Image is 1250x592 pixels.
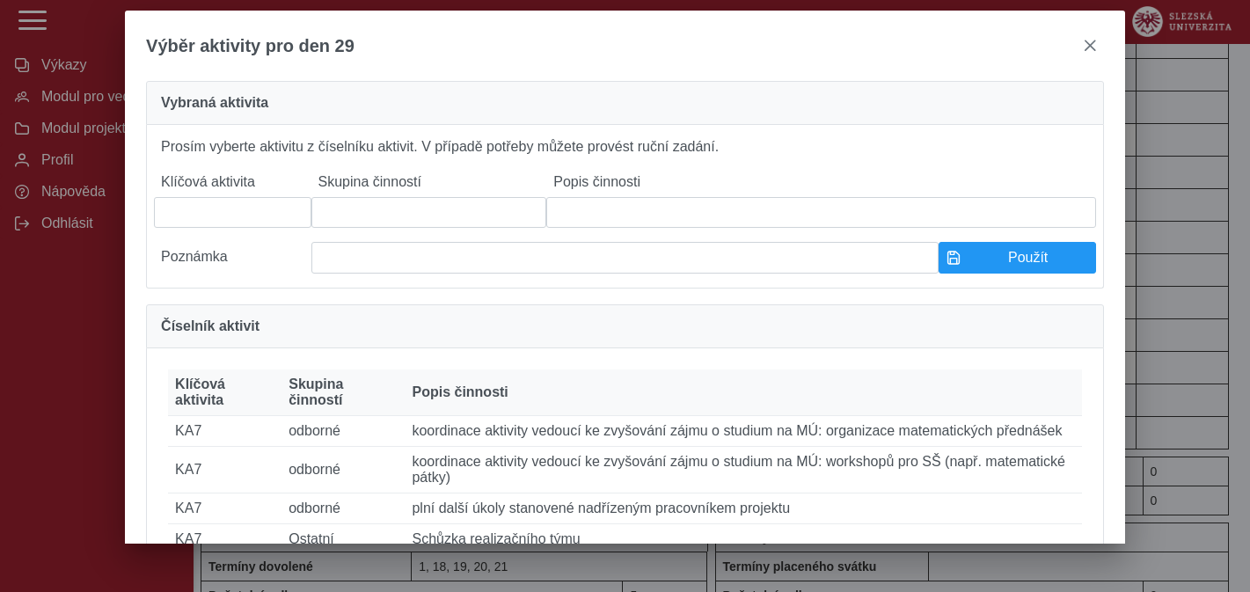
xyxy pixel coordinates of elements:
[281,493,405,524] td: odborné
[968,250,1087,266] span: Použít
[161,96,268,110] span: Vybraná aktivita
[146,125,1104,289] div: Prosím vyberte aktivitu z číselníku aktivit. V případě potřeby můžete provést ruční zadání.
[289,376,398,408] span: Skupina činností
[161,319,260,333] span: Číselník aktivit
[546,167,1096,197] label: Popis činnosti
[939,242,1095,274] button: Použít
[168,493,281,524] td: KA7
[168,447,281,493] td: KA7
[281,524,405,555] td: Ostatní
[281,416,405,447] td: odborné
[175,376,274,408] span: Klíčová aktivita
[412,384,508,400] span: Popis činnosti
[405,493,1081,524] td: plní další úkoly stanovené nadřízeným pracovníkem projektu
[405,524,1081,555] td: Schůzka realizačního týmu
[146,36,355,56] span: Výběr aktivity pro den 29
[168,524,281,555] td: KA7
[154,167,311,197] label: Klíčová aktivita
[405,447,1081,493] td: koordinace aktivity vedoucí ke zvyšování zájmu o studium na MÚ: workshopů pro SŠ (např. matematic...
[1076,32,1104,60] button: close
[311,167,547,197] label: Skupina činností
[168,416,281,447] td: KA7
[154,242,311,274] label: Poznámka
[405,416,1081,447] td: koordinace aktivity vedoucí ke zvyšování zájmu o studium na MÚ: organizace matematických přednášek
[281,447,405,493] td: odborné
